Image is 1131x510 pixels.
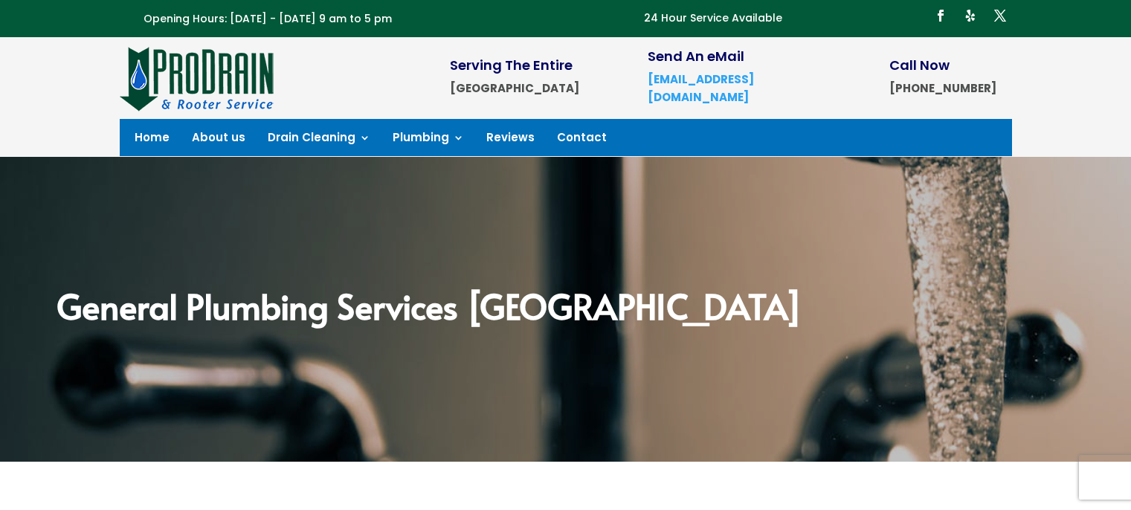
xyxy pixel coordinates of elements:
[889,80,996,96] strong: [PHONE_NUMBER]
[135,132,170,149] a: Home
[644,10,782,28] p: 24 Hour Service Available
[557,132,607,149] a: Contact
[929,4,953,28] a: Follow on Facebook
[144,11,392,26] span: Opening Hours: [DATE] - [DATE] 9 am to 5 pm
[648,47,744,65] span: Send An eMail
[486,132,535,149] a: Reviews
[988,4,1012,28] a: Follow on X
[120,45,275,112] img: site-logo-100h
[268,132,370,149] a: Drain Cleaning
[648,71,754,105] a: [EMAIL_ADDRESS][DOMAIN_NAME]
[958,4,982,28] a: Follow on Yelp
[889,56,950,74] span: Call Now
[57,288,1074,330] h2: General Plumbing Services [GEOGRAPHIC_DATA]
[393,132,464,149] a: Plumbing
[192,132,245,149] a: About us
[450,80,579,96] strong: [GEOGRAPHIC_DATA]
[450,56,573,74] span: Serving The Entire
